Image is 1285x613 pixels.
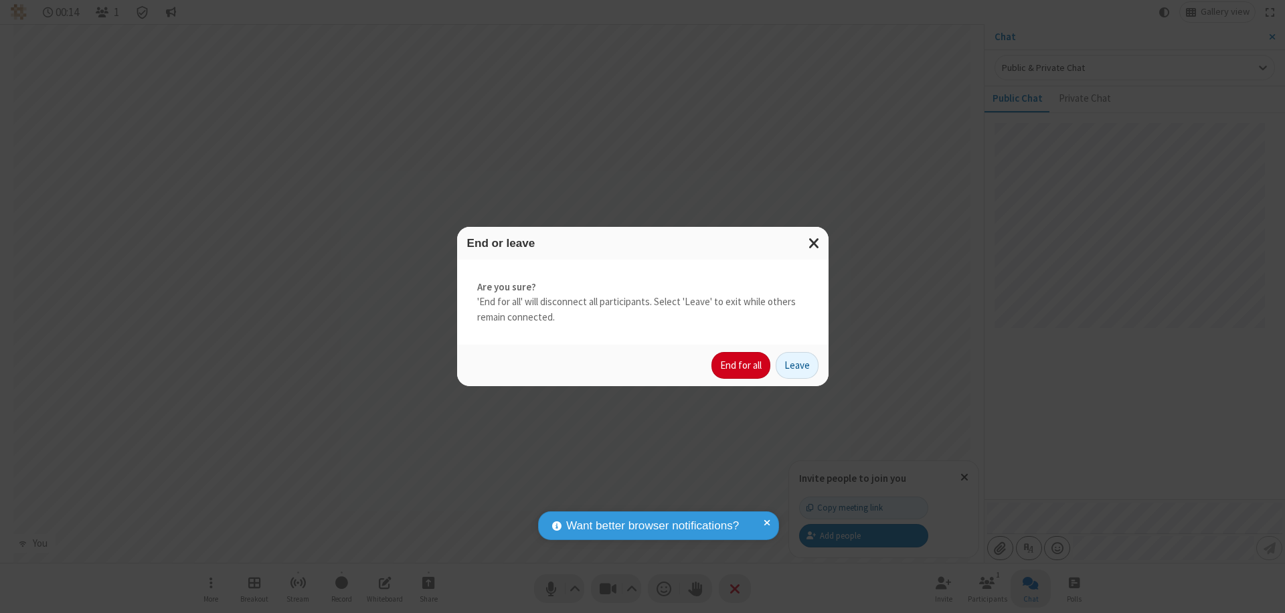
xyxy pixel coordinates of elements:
button: Close modal [800,227,829,260]
strong: Are you sure? [477,280,808,295]
button: End for all [711,352,770,379]
div: 'End for all' will disconnect all participants. Select 'Leave' to exit while others remain connec... [457,260,829,345]
button: Leave [776,352,819,379]
span: Want better browser notifications? [566,517,739,535]
h3: End or leave [467,237,819,250]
